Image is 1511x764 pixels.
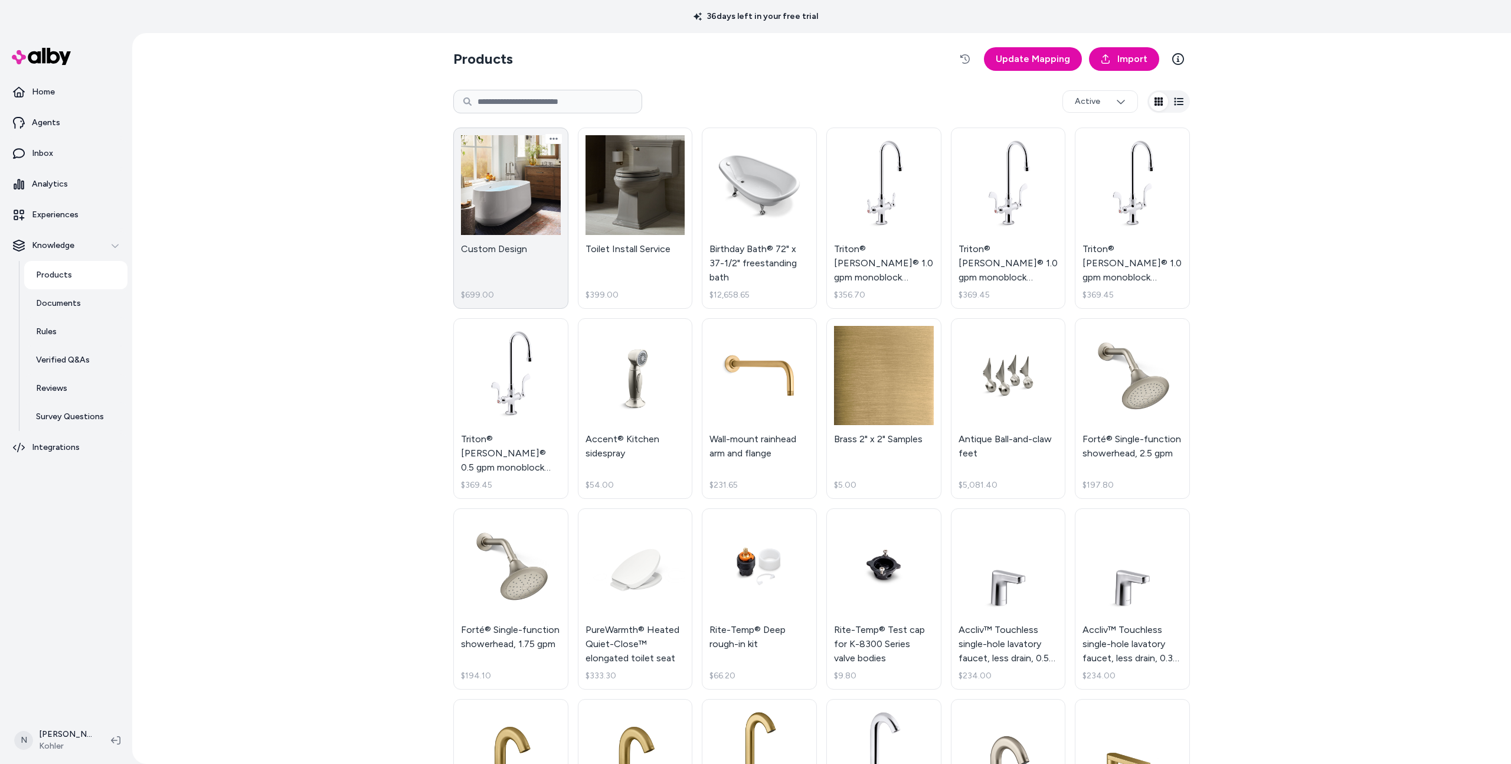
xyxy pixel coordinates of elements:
[453,318,568,499] a: Triton® Bowe® 0.5 gpm monoblock gooseneck bathroom sink faucet with laminar flow and wristblade h...
[686,11,825,22] p: 36 days left in your free trial
[1117,52,1147,66] span: Import
[39,740,92,752] span: Kohler
[702,508,817,690] a: Rite-Temp® Deep rough-in kitRite-Temp® Deep rough-in kit$66.20
[702,128,817,309] a: Birthday Bath® 72" x 37-1/2" freestanding bathBirthday Bath® 72" x 37-1/2" freestanding bath$12,6...
[39,729,92,740] p: [PERSON_NAME]
[32,148,53,159] p: Inbox
[5,78,127,106] a: Home
[1075,128,1190,309] a: Triton® Bowe® 1.0 gpm monoblock gooseneck bathroom sink faucet with laminar flow and wristblade h...
[24,289,127,318] a: Documents
[951,128,1066,309] a: Triton® Bowe® 1.0 gpm monoblock gooseneck bathroom sink faucet with aerated flow and wristblade h...
[36,269,72,281] p: Products
[24,318,127,346] a: Rules
[32,117,60,129] p: Agents
[996,52,1070,66] span: Update Mapping
[36,298,81,309] p: Documents
[453,128,568,309] a: Custom DesignCustom Design$699.00
[1089,47,1159,71] a: Import
[951,318,1066,499] a: Antique Ball-and-claw feetAntique Ball-and-claw feet$5,081.40
[984,47,1082,71] a: Update Mapping
[5,109,127,137] a: Agents
[5,201,127,229] a: Experiences
[24,403,127,431] a: Survey Questions
[7,721,102,759] button: N[PERSON_NAME]Kohler
[578,508,693,690] a: PureWarmth® Heated Quiet-Close™ elongated toilet seatPureWarmth® Heated Quiet-Close™ elongated to...
[578,128,693,309] a: Toilet Install ServiceToilet Install Service$399.00
[32,86,55,98] p: Home
[5,170,127,198] a: Analytics
[1075,508,1190,690] a: Accliv™ Touchless single-hole lavatory faucet, less drain, 0.35 gpmAccliv™ Touchless single-hole ...
[14,731,33,750] span: N
[453,50,513,68] h2: Products
[1075,318,1190,499] a: Forté® Single-function showerhead, 2.5 gpmForté® Single-function showerhead, 2.5 gpm$197.80
[453,508,568,690] a: Forté® Single-function showerhead, 1.75 gpmForté® Single-function showerhead, 1.75 gpm$194.10
[951,508,1066,690] a: Accliv™ Touchless single-hole lavatory faucet, less drain, 0.5 gpmAccliv™ Touchless single-hole l...
[36,354,90,366] p: Verified Q&As
[5,139,127,168] a: Inbox
[702,318,817,499] a: Wall-mount rainhead arm and flangeWall-mount rainhead arm and flange$231.65
[826,318,941,499] a: Brass 2" x 2" SamplesBrass 2" x 2" Samples$5.00
[32,178,68,190] p: Analytics
[24,346,127,374] a: Verified Q&As
[36,411,104,423] p: Survey Questions
[32,240,74,252] p: Knowledge
[1062,90,1138,113] button: Active
[36,326,57,338] p: Rules
[32,442,80,453] p: Integrations
[32,209,79,221] p: Experiences
[826,128,941,309] a: Triton® Bowe® 1.0 gpm monoblock gooseneck bathroom sink faucet with aerated flow and lever handle...
[5,433,127,462] a: Integrations
[36,383,67,394] p: Reviews
[5,231,127,260] button: Knowledge
[578,318,693,499] a: Accent® Kitchen sidesprayAccent® Kitchen sidespray$54.00
[12,48,71,65] img: alby Logo
[24,374,127,403] a: Reviews
[826,508,941,690] a: Rite-Temp® Test cap for K-8300 Series valve bodiesRite-Temp® Test cap for K-8300 Series valve bod...
[24,261,127,289] a: Products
